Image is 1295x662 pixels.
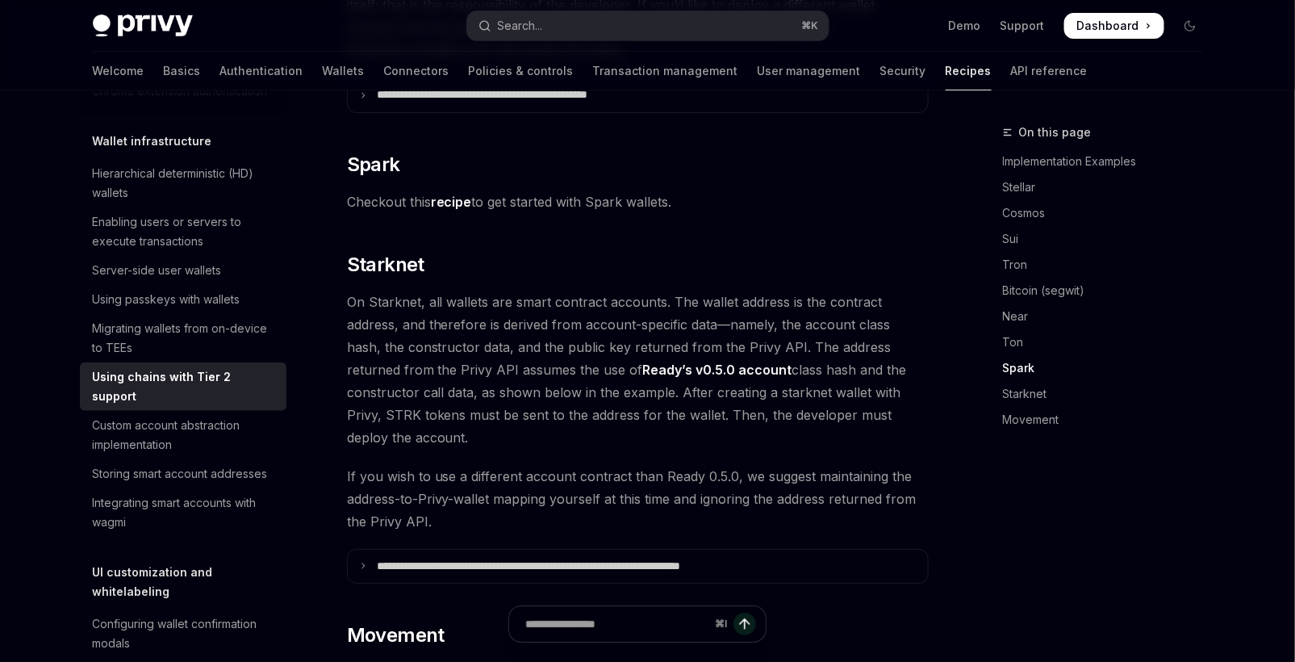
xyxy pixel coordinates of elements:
[467,11,829,40] button: Open search
[431,194,472,211] a: recipe
[80,207,286,256] a: Enabling users or servers to execute transactions
[758,52,861,90] a: User management
[1177,13,1203,39] button: Toggle dark mode
[93,416,277,455] div: Custom account abstraction implementation
[525,606,708,642] input: Ask a question...
[1003,304,1216,329] a: Near
[93,493,277,532] div: Integrating smart accounts with wagmi
[93,212,277,251] div: Enabling users or servers to execute transactions
[93,15,193,37] img: dark logo
[1003,174,1216,200] a: Stellar
[93,367,277,406] div: Using chains with Tier 2 support
[880,52,926,90] a: Security
[347,152,400,178] span: Spark
[164,52,201,90] a: Basics
[1019,123,1092,142] span: On this page
[949,18,981,34] a: Demo
[80,285,286,314] a: Using passkeys with wallets
[80,610,286,658] a: Configuring wallet confirmation modals
[93,164,277,203] div: Hierarchical deterministic (HD) wallets
[1003,200,1216,226] a: Cosmos
[1003,329,1216,355] a: Ton
[80,256,286,285] a: Server-side user wallets
[1003,381,1216,407] a: Starknet
[80,314,286,362] a: Migrating wallets from on-device to TEEs
[347,291,929,449] span: On Starknet, all wallets are smart contract accounts. The wallet address is the contract address,...
[93,563,286,601] h5: UI customization and whitelabeling
[1077,18,1139,34] span: Dashboard
[80,488,286,537] a: Integrating smart accounts with wagmi
[80,159,286,207] a: Hierarchical deterministic (HD) wallets
[323,52,365,90] a: Wallets
[946,52,992,90] a: Recipes
[347,191,929,213] span: Checkout this to get started with Spark wallets.
[593,52,738,90] a: Transaction management
[1003,149,1216,174] a: Implementation Examples
[384,52,449,90] a: Connectors
[733,613,756,635] button: Send message
[1064,13,1164,39] a: Dashboard
[1003,226,1216,252] a: Sui
[1003,252,1216,278] a: Tron
[1000,18,1045,34] a: Support
[220,52,303,90] a: Authentication
[93,319,277,358] div: Migrating wallets from on-device to TEEs
[1003,407,1216,433] a: Movement
[80,411,286,459] a: Custom account abstraction implementation
[80,459,286,488] a: Storing smart account addresses
[643,362,792,379] a: Ready’s v0.5.0 account
[80,362,286,411] a: Using chains with Tier 2 support
[347,465,929,533] span: If you wish to use a different account contract than Ready 0.5.0, we suggest maintaining the addr...
[93,132,212,151] h5: Wallet infrastructure
[93,290,240,309] div: Using passkeys with wallets
[93,52,144,90] a: Welcome
[93,614,277,653] div: Configuring wallet confirmation modals
[469,52,574,90] a: Policies & controls
[802,19,819,32] span: ⌘ K
[498,16,543,36] div: Search...
[1003,355,1216,381] a: Spark
[1003,278,1216,304] a: Bitcoin (segwit)
[1011,52,1088,90] a: API reference
[347,252,424,278] span: Starknet
[93,464,268,484] div: Storing smart account addresses
[93,261,222,280] div: Server-side user wallets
